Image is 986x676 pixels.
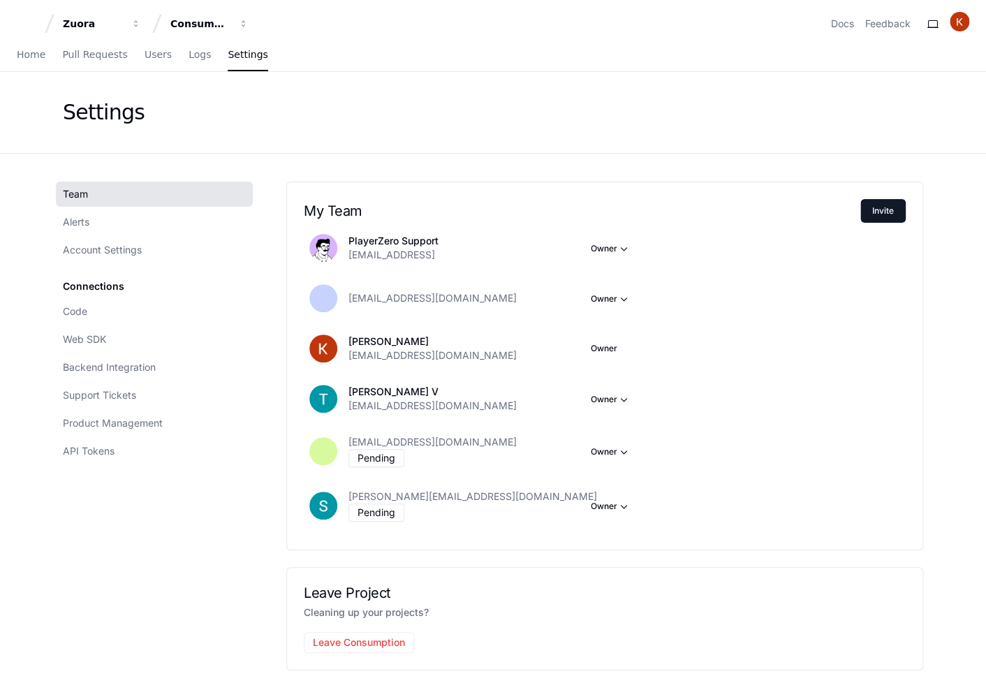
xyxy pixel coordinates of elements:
span: Product Management [63,416,163,430]
span: [EMAIL_ADDRESS] [348,248,435,262]
button: Feedback [865,17,911,31]
span: Team [63,187,88,201]
span: Users [145,50,172,59]
a: API Tokens [56,439,253,464]
button: Owner [591,392,631,406]
span: Support Tickets [63,388,136,402]
img: ACg8ocIwQl8nUVuV--54wQ4vXlT90UsHRl14hmZWFd_0DEy7cbtoqw=s96-c [309,492,337,520]
p: Cleaning up your projects? [304,604,906,621]
span: Alerts [63,215,89,229]
a: Product Management [56,411,253,436]
span: Web SDK [63,332,106,346]
p: PlayerZero Support [348,234,439,248]
a: Backend Integration [56,355,253,380]
h2: My Team [304,203,860,219]
span: Code [63,304,87,318]
a: Account Settings [56,237,253,263]
div: Pending [348,449,404,467]
button: Zuora [57,11,147,36]
button: Owner [591,445,631,459]
span: [EMAIL_ADDRESS][DOMAIN_NAME] [348,435,517,449]
div: Consumption [170,17,230,31]
a: Pull Requests [62,39,127,71]
img: ACg8ocIO7jtkWN8S2iLRBR-u1BMcRY5-kg2T8U2dj_CWIxGKEUqXVg=s96-c [309,335,337,362]
p: [PERSON_NAME] V [348,385,517,399]
span: API Tokens [63,444,115,458]
img: ACg8ocIO7jtkWN8S2iLRBR-u1BMcRY5-kg2T8U2dj_CWIxGKEUqXVg=s96-c [950,12,969,31]
img: ACg8ocIwJgzk95Xgw3evxVna_fQzuNAWauM5sMWdEUJt5UatUmcitw=s96-c [309,385,337,413]
a: Code [56,299,253,324]
span: Account Settings [63,243,142,257]
button: Owner [591,242,631,256]
div: Settings [63,100,145,125]
span: Owner [591,343,617,354]
p: [PERSON_NAME] [348,335,517,348]
a: Team [56,182,253,207]
span: Backend Integration [63,360,156,374]
a: Users [145,39,172,71]
a: Web SDK [56,327,253,352]
span: Pull Requests [62,50,127,59]
a: Logs [189,39,211,71]
span: Settings [228,50,267,59]
a: Docs [831,17,854,31]
button: Owner [591,292,631,306]
div: Zuora [63,17,123,31]
a: Alerts [56,210,253,235]
button: Owner [591,499,631,513]
button: Invite [860,199,906,223]
a: Home [17,39,45,71]
span: [EMAIL_ADDRESS][DOMAIN_NAME] [348,348,517,362]
span: [PERSON_NAME][EMAIL_ADDRESS][DOMAIN_NAME] [348,490,597,504]
div: Pending [348,504,404,522]
h2: Leave Project [304,585,906,601]
button: Leave Consumption [304,632,414,653]
span: Home [17,50,45,59]
a: Support Tickets [56,383,253,408]
span: [EMAIL_ADDRESS][DOMAIN_NAME] [348,399,517,413]
span: Logs [189,50,211,59]
button: Consumption [165,11,254,36]
a: Settings [228,39,267,71]
span: [EMAIL_ADDRESS][DOMAIN_NAME] [348,291,517,305]
img: avatar [309,234,337,262]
